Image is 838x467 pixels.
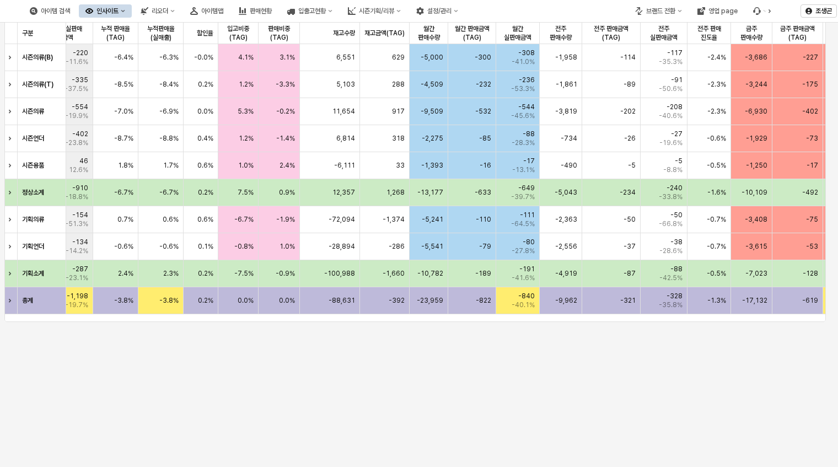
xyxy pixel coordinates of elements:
[359,7,394,15] div: 시즌기획/리뷰
[159,296,179,305] span: -3.8%
[335,161,356,170] span: -6,111
[410,4,465,18] button: 설정/관리
[620,296,636,305] span: -321
[707,215,727,224] span: -0.7%
[198,80,213,89] span: 0.2%
[22,29,33,37] span: 구분
[65,138,88,147] span: -23.8%
[198,242,213,251] span: 0.1%
[475,107,491,116] span: -532
[72,103,88,111] span: -554
[801,4,837,18] button: 조생곤
[197,29,213,37] span: 할인율
[4,125,19,152] div: Expand row
[325,269,356,278] span: -100,988
[518,103,535,111] span: -544
[624,134,636,143] span: -26
[511,192,535,201] span: -39.7%
[802,107,818,116] span: -402
[280,161,296,170] span: 2.4%
[707,242,727,251] span: -0.7%
[667,292,683,300] span: -328
[659,246,683,255] span: -28.6%
[479,134,491,143] span: -85
[117,215,133,224] span: 0.7%
[22,162,44,169] strong: 시즌용품
[415,24,443,42] span: 월간 판매수량
[337,80,356,89] span: 5,103
[708,80,727,89] span: -2.3%
[806,134,818,143] span: -73
[624,215,636,224] span: -50
[393,107,405,116] span: 917
[511,111,535,120] span: -45.6%
[72,130,88,138] span: -402
[238,53,254,62] span: 4.1%
[555,188,577,197] span: -5,043
[238,107,254,116] span: 5.3%
[561,161,577,170] span: -490
[707,134,727,143] span: -0.6%
[143,24,179,42] span: 누적판매율(실매출)
[114,134,133,143] span: -8.7%
[745,53,767,62] span: -3,686
[393,53,405,62] span: 629
[421,80,443,89] span: -4,509
[238,188,254,197] span: 7.5%
[337,53,356,62] span: 6,551
[365,29,405,37] span: 재고금액(TAG)
[421,53,443,62] span: -5,000
[118,161,133,170] span: 1.8%
[4,179,19,206] div: Expand row
[201,7,223,15] div: 아이템맵
[512,165,535,174] span: -13.1%
[659,84,683,93] span: -50.6%
[22,80,53,88] strong: 시즌의류(T)
[555,269,577,278] span: -4,919
[745,80,767,89] span: -3,244
[79,4,132,18] button: 인사이트
[263,24,295,42] span: 판매비중(TAG)
[479,242,491,251] span: -79
[523,238,535,246] span: -80
[746,4,774,18] div: 버그 제보 및 기능 개선 요청
[159,80,179,89] span: -8.4%
[417,269,443,278] span: -10,782
[476,80,491,89] span: -232
[65,84,88,93] span: -37.5%
[624,80,636,89] span: -89
[238,296,254,305] span: 0.0%
[197,161,213,170] span: 0.6%
[79,157,88,165] span: 46
[72,184,88,192] span: -910
[555,296,577,305] span: -9,962
[511,84,535,93] span: -53.3%
[708,188,727,197] span: -1.6%
[22,270,44,277] strong: 기획소계
[134,4,181,18] button: 리오더
[232,4,278,18] button: 판매현황
[22,243,44,250] strong: 기획언더
[691,4,744,18] button: 영업 page
[197,107,213,116] span: 0.0%
[645,24,683,42] span: 전주 실판매금액
[22,297,33,304] strong: 총계
[512,246,535,255] span: -27.8%
[476,296,491,305] span: -822
[803,53,818,62] span: -227
[198,188,213,197] span: 0.2%
[329,215,356,224] span: -72,094
[628,4,689,18] div: 브랜드 전환
[659,219,683,228] span: -66.8%
[624,269,636,278] span: -87
[518,292,535,300] span: -840
[520,211,535,219] span: -111
[544,24,577,42] span: 전주 판매수량
[646,7,675,15] div: 브랜드 전환
[396,161,405,170] span: 33
[280,188,296,197] span: 0.9%
[708,53,727,62] span: -2.4%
